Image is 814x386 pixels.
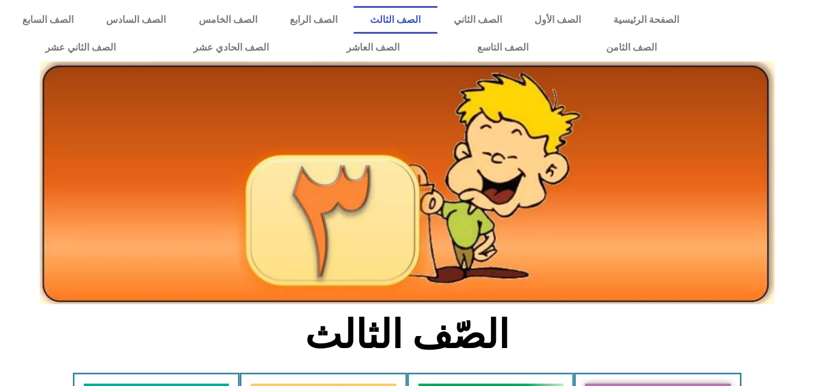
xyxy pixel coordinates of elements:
[90,6,182,34] a: الصف السادس
[437,6,518,34] a: الصف الثاني
[154,34,307,61] a: الصف الحادي عشر
[354,6,437,34] a: الصف الثالث
[597,6,695,34] a: الصفحة الرئيسية
[208,311,606,358] h2: الصّف الثالث
[6,34,154,61] a: الصف الثاني عشر
[6,6,90,34] a: الصف السابع
[567,34,695,61] a: الصف الثامن
[274,6,354,34] a: الصف الرابع
[518,6,597,34] a: الصف الأول
[307,34,438,61] a: الصف العاشر
[438,34,567,61] a: الصف التاسع
[183,6,274,34] a: الصف الخامس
